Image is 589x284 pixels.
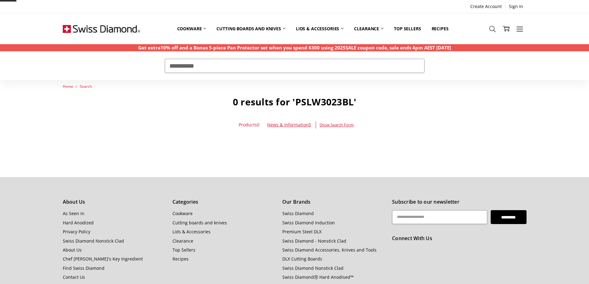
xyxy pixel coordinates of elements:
a: Cutting boards and knives [173,220,227,226]
a: Swiss Diamond [282,210,314,216]
a: About Us [63,247,82,253]
h5: Categories [173,198,275,206]
a: Cookware [173,210,193,216]
a: Swiss DiamondⓇ Hard Anodised™ [282,274,354,280]
a: Top Sellers [389,15,426,42]
span: 0 [257,122,259,128]
a: Swiss Diamond Accessories, Knives and Tools [282,247,377,253]
a: Chef [PERSON_NAME]'s Key Ingredient [63,256,143,262]
a: Home [63,84,73,89]
a: Search [80,84,92,89]
a: Show Search Form [319,121,354,128]
a: Lids & Accessories [291,15,349,42]
a: Swiss Diamond Nonstick Clad [282,265,344,271]
h1: 0 results for 'PSLW3023BL' [63,96,527,108]
a: As Seen In [63,210,84,216]
a: Cookware [172,15,211,42]
a: Swiss Diamond - Nonstick Clad [282,238,346,244]
a: Recipes [173,256,189,262]
h5: Subscribe to our newsletter [392,198,526,206]
a: Hard Anodized [63,220,94,226]
span: 0 [309,122,311,128]
a: Clearance [349,15,389,42]
img: Free Shipping On Every Order [63,13,140,44]
h5: About Us [63,198,166,206]
a: Recipes [426,15,454,42]
span: Show Search Form [319,122,354,128]
a: Create Account [467,2,505,11]
a: Privacy Policy [63,229,90,235]
a: Swiss Diamond Nonstick Clad [63,238,124,244]
a: Swiss Diamond Induction [282,220,335,226]
a: Lids & Accessories [173,229,211,235]
a: Products0 [239,121,259,128]
a: Find Swiss Diamond [63,265,105,271]
a: News & Information0 [267,122,311,128]
a: Sign In [506,2,527,11]
a: Premium Steel DLX [282,229,322,235]
a: Clearance [173,238,193,244]
h5: Connect With Us [392,235,526,243]
a: Contact Us [63,274,85,280]
a: Cutting boards and knives [211,15,291,42]
a: DLX Cutting Boards [282,256,322,262]
p: Get extra10% off and a Bonus 5-piece Pan Protector set when you spend $300 using 2025SALE coupon ... [138,44,451,51]
h5: Our Brands [282,198,385,206]
a: Top Sellers [173,247,195,253]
